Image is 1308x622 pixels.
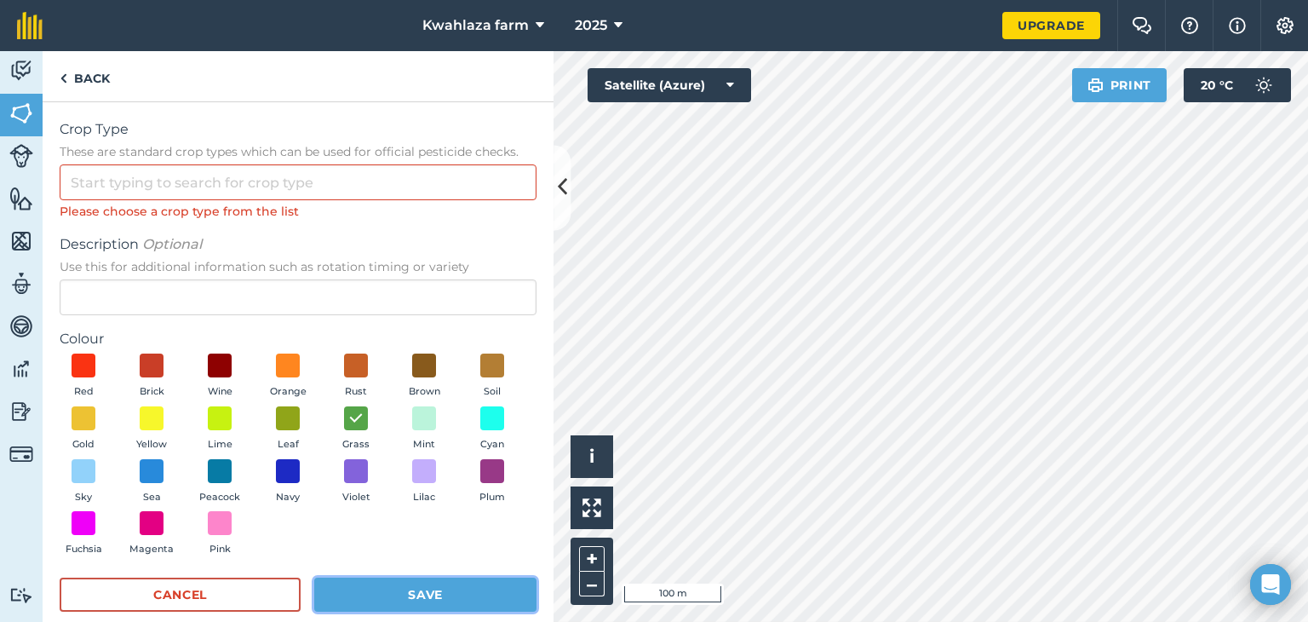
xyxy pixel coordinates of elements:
button: Navy [264,459,312,505]
span: These are standard crop types which can be used for official pesticide checks. [60,143,536,160]
button: Peacock [196,459,244,505]
span: Magenta [129,542,174,557]
button: Sea [128,459,175,505]
span: Leaf [278,437,299,452]
label: Colour [60,329,536,349]
img: svg+xml;base64,PD94bWwgdmVyc2lvbj0iMS4wIiBlbmNvZGluZz0idXRmLTgiPz4KPCEtLSBHZW5lcmF0b3I6IEFkb2JlIE... [9,442,33,466]
span: Crop Type [60,119,536,140]
span: Brick [140,384,164,400]
img: svg+xml;base64,PHN2ZyB4bWxucz0iaHR0cDovL3d3dy53My5vcmcvMjAwMC9zdmciIHdpZHRoPSI1NiIgaGVpZ2h0PSI2MC... [9,228,33,254]
span: Use this for additional information such as rotation timing or variety [60,258,536,275]
button: Violet [332,459,380,505]
span: Navy [276,490,300,505]
img: svg+xml;base64,PHN2ZyB4bWxucz0iaHR0cDovL3d3dy53My5vcmcvMjAwMC9zdmciIHdpZHRoPSIxOSIgaGVpZ2h0PSIyNC... [1087,75,1104,95]
span: Gold [72,437,95,452]
button: Plum [468,459,516,505]
button: Leaf [264,406,312,452]
button: Orange [264,354,312,400]
button: Yellow [128,406,175,452]
button: Rust [332,354,380,400]
span: Lilac [413,490,435,505]
img: A question mark icon [1179,17,1200,34]
button: Sky [60,459,107,505]
span: Red [74,384,94,400]
button: Magenta [128,511,175,557]
img: svg+xml;base64,PD94bWwgdmVyc2lvbj0iMS4wIiBlbmNvZGluZz0idXRmLTgiPz4KPCEtLSBHZW5lcmF0b3I6IEFkb2JlIE... [9,144,33,168]
button: Mint [400,406,448,452]
img: svg+xml;base64,PD94bWwgdmVyc2lvbj0iMS4wIiBlbmNvZGluZz0idXRmLTgiPz4KPCEtLSBHZW5lcmF0b3I6IEFkb2JlIE... [9,587,33,603]
button: Wine [196,354,244,400]
img: svg+xml;base64,PD94bWwgdmVyc2lvbj0iMS4wIiBlbmNvZGluZz0idXRmLTgiPz4KPCEtLSBHZW5lcmF0b3I6IEFkb2JlIE... [9,314,33,339]
div: Please choose a crop type from the list [60,202,536,221]
span: 20 ° C [1201,68,1233,102]
span: Fuchsia [66,542,102,557]
img: svg+xml;base64,PHN2ZyB4bWxucz0iaHR0cDovL3d3dy53My5vcmcvMjAwMC9zdmciIHdpZHRoPSI5IiBoZWlnaHQ9IjI0Ii... [60,68,67,89]
button: Pink [196,511,244,557]
button: Fuchsia [60,511,107,557]
button: Print [1072,68,1167,102]
button: Save [314,578,536,612]
span: Brown [409,384,440,400]
img: svg+xml;base64,PHN2ZyB4bWxucz0iaHR0cDovL3d3dy53My5vcmcvMjAwMC9zdmciIHdpZHRoPSI1NiIgaGVpZ2h0PSI2MC... [9,101,33,126]
img: A cog icon [1275,17,1295,34]
button: Soil [468,354,516,400]
input: Start typing to search for crop type [60,164,536,200]
img: svg+xml;base64,PHN2ZyB4bWxucz0iaHR0cDovL3d3dy53My5vcmcvMjAwMC9zdmciIHdpZHRoPSIxOCIgaGVpZ2h0PSIyNC... [348,408,364,429]
button: i [571,435,613,478]
img: svg+xml;base64,PD94bWwgdmVyc2lvbj0iMS4wIiBlbmNvZGluZz0idXRmLTgiPz4KPCEtLSBHZW5lcmF0b3I6IEFkb2JlIE... [9,271,33,297]
button: 20 °C [1184,68,1291,102]
button: Red [60,354,107,400]
span: Sea [143,490,161,505]
img: svg+xml;base64,PD94bWwgdmVyc2lvbj0iMS4wIiBlbmNvZGluZz0idXRmLTgiPz4KPCEtLSBHZW5lcmF0b3I6IEFkb2JlIE... [9,356,33,382]
span: Peacock [199,490,240,505]
span: Sky [75,490,92,505]
span: Soil [484,384,501,400]
span: Grass [342,437,370,452]
button: Brick [128,354,175,400]
button: Brown [400,354,448,400]
img: svg+xml;base64,PD94bWwgdmVyc2lvbj0iMS4wIiBlbmNvZGluZz0idXRmLTgiPz4KPCEtLSBHZW5lcmF0b3I6IEFkb2JlIE... [1247,68,1281,102]
a: Back [43,51,127,101]
span: Rust [345,384,367,400]
span: Violet [342,490,370,505]
button: Grass [332,406,380,452]
span: Cyan [480,437,504,452]
span: Orange [270,384,307,400]
img: Two speech bubbles overlapping with the left bubble in the forefront [1132,17,1152,34]
span: Wine [208,384,232,400]
button: Cyan [468,406,516,452]
span: Kwahlaza farm [422,15,529,36]
div: Open Intercom Messenger [1250,564,1291,605]
em: Optional [142,236,202,252]
button: Cancel [60,578,301,612]
span: 2025 [575,15,607,36]
img: svg+xml;base64,PHN2ZyB4bWxucz0iaHR0cDovL3d3dy53My5vcmcvMjAwMC9zdmciIHdpZHRoPSI1NiIgaGVpZ2h0PSI2MC... [9,186,33,211]
span: Pink [209,542,231,557]
span: Description [60,234,536,255]
span: Yellow [136,437,167,452]
span: i [589,446,594,467]
img: fieldmargin Logo [17,12,43,39]
button: + [579,546,605,572]
span: Mint [413,437,435,452]
span: Lime [208,437,232,452]
button: Lime [196,406,244,452]
img: svg+xml;base64,PHN2ZyB4bWxucz0iaHR0cDovL3d3dy53My5vcmcvMjAwMC9zdmciIHdpZHRoPSIxNyIgaGVpZ2h0PSIxNy... [1229,15,1246,36]
a: Upgrade [1002,12,1100,39]
button: Satellite (Azure) [588,68,751,102]
button: Gold [60,406,107,452]
span: Plum [479,490,505,505]
img: svg+xml;base64,PD94bWwgdmVyc2lvbj0iMS4wIiBlbmNvZGluZz0idXRmLTgiPz4KPCEtLSBHZW5lcmF0b3I6IEFkb2JlIE... [9,399,33,424]
img: svg+xml;base64,PD94bWwgdmVyc2lvbj0iMS4wIiBlbmNvZGluZz0idXRmLTgiPz4KPCEtLSBHZW5lcmF0b3I6IEFkb2JlIE... [9,58,33,84]
button: – [579,572,605,596]
img: Four arrows, one pointing top left, one top right, one bottom right and the last bottom left [582,498,601,517]
button: Lilac [400,459,448,505]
